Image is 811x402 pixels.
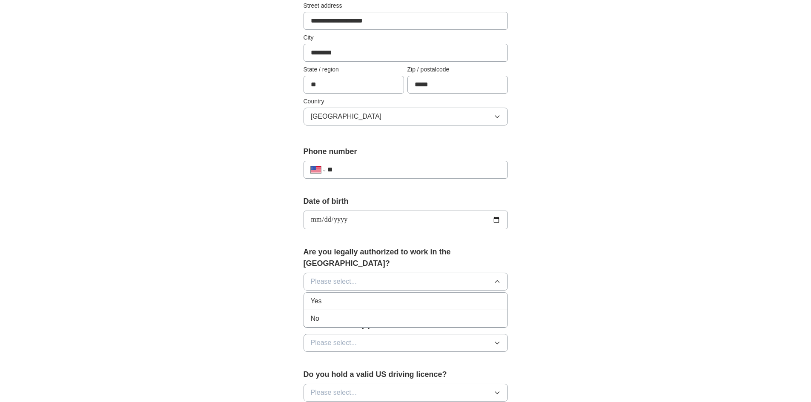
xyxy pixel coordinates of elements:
label: Are you legally authorized to work in the [GEOGRAPHIC_DATA]? [304,246,508,269]
label: Do you hold a valid US driving licence? [304,369,508,380]
label: Street address [304,1,508,10]
label: State / region [304,65,404,74]
label: Country [304,97,508,106]
button: Please select... [304,334,508,352]
button: Please select... [304,384,508,402]
label: Phone number [304,146,508,157]
span: Yes [311,296,322,306]
label: Date of birth [304,196,508,207]
button: [GEOGRAPHIC_DATA] [304,108,508,125]
span: Please select... [311,277,357,287]
span: No [311,314,319,324]
span: Please select... [311,388,357,398]
button: Please select... [304,273,508,291]
label: City [304,33,508,42]
span: [GEOGRAPHIC_DATA] [311,111,382,122]
label: Zip / postalcode [407,65,508,74]
span: Please select... [311,338,357,348]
